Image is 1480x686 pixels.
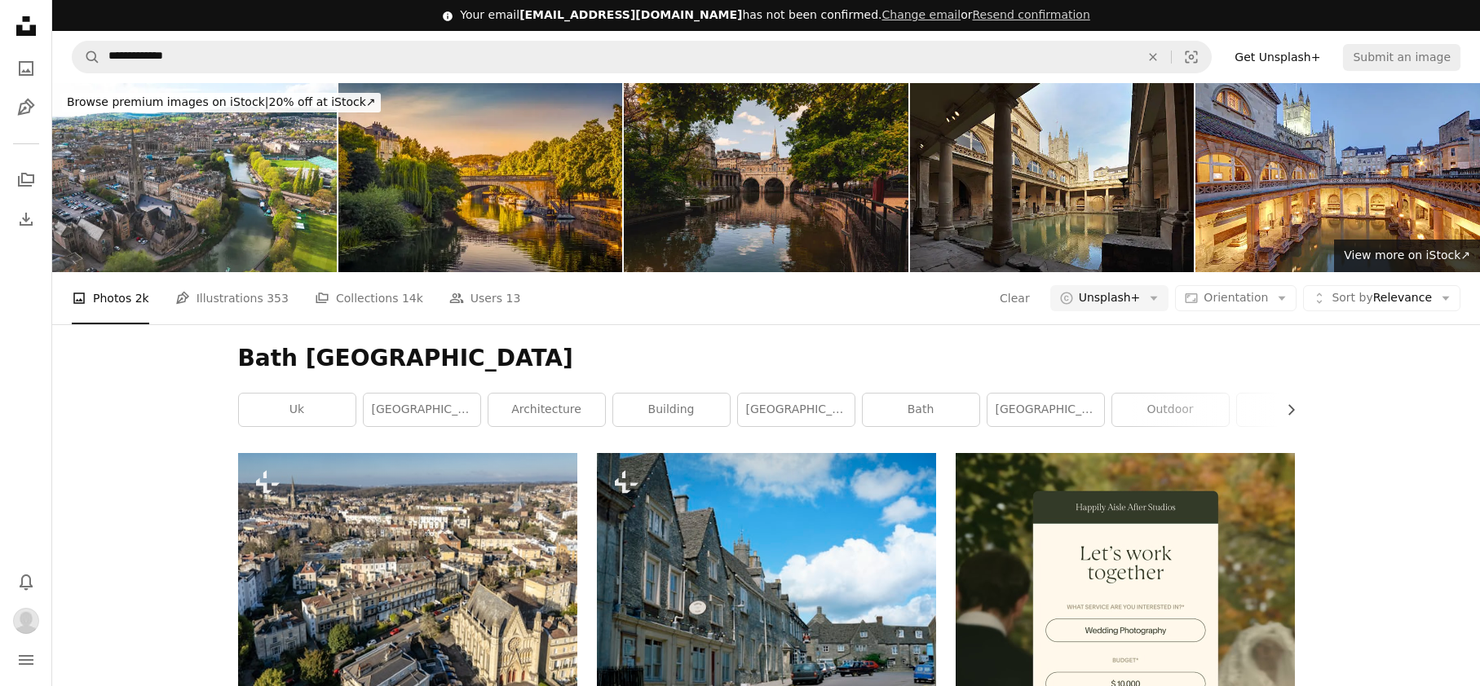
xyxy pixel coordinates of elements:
div: Your email has not been confirmed. [460,7,1090,24]
a: Change email [881,8,961,21]
button: Orientation [1175,285,1297,311]
span: 14k [402,289,423,307]
img: Ancient Baths [910,83,1195,272]
span: Orientation [1204,291,1268,304]
button: scroll list to the right [1276,394,1295,426]
a: [GEOGRAPHIC_DATA] [364,394,480,426]
button: Resend confirmation [972,7,1089,24]
span: 353 [267,289,289,307]
a: Aerial view of Buckingham Chapel in Clifton, Bristol [238,573,577,587]
button: Clear [999,285,1031,311]
a: [GEOGRAPHIC_DATA] and [GEOGRAPHIC_DATA] [987,394,1104,426]
button: Profile [10,605,42,637]
a: Collections [10,164,42,196]
a: [GEOGRAPHIC_DATA] [738,394,855,426]
span: Relevance [1332,290,1432,306]
button: Visual search [1172,42,1211,73]
a: Photos [10,52,42,85]
span: View more on iStock ↗ [1344,248,1470,262]
button: Clear [1135,42,1171,73]
a: Collections 14k [315,272,423,324]
img: Pulteney Bridge Poulteney and River Avon in Bath, Somerset, England UK [624,83,908,272]
a: Home — Unsplash [10,10,42,46]
button: Unsplash+ [1050,285,1169,311]
img: Drone view of historic Bath in UK [52,83,337,272]
a: Download History [10,203,42,235]
a: Get Unsplash+ [1225,44,1330,70]
div: 20% off at iStock ↗ [62,93,381,112]
a: Illustrations 353 [175,272,289,324]
button: Sort byRelevance [1303,285,1460,311]
span: 13 [506,289,521,307]
img: The Roman Baths in Bath, England [1195,83,1480,272]
span: Unsplash+ [1079,290,1141,306]
a: building [613,394,730,426]
a: Browse premium images on iStock|20% off at iStock↗ [52,83,391,122]
button: Search Unsplash [73,42,100,73]
span: [EMAIL_ADDRESS][DOMAIN_NAME] [519,8,742,21]
span: Browse premium images on iStock | [67,95,268,108]
button: Submit an image [1343,44,1460,70]
a: Illustrations [10,91,42,124]
span: Sort by [1332,291,1372,304]
a: uk [239,394,356,426]
h1: Bath [GEOGRAPHIC_DATA] [238,344,1295,373]
a: outdoor [1112,394,1229,426]
button: Notifications [10,565,42,598]
a: bath [863,394,979,426]
a: urban [1237,394,1354,426]
img: View of Avon River and bridge over it in Bath, England [338,83,623,272]
img: Avatar of user ROB MITCHELL [13,608,39,634]
form: Find visuals sitewide [72,41,1212,73]
a: a street with cars parked on both sides of it [597,583,936,597]
a: Users 13 [449,272,521,324]
span: or [881,8,1089,21]
a: View more on iStock↗ [1334,240,1480,272]
button: Menu [10,644,42,676]
a: architecture [488,394,605,426]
